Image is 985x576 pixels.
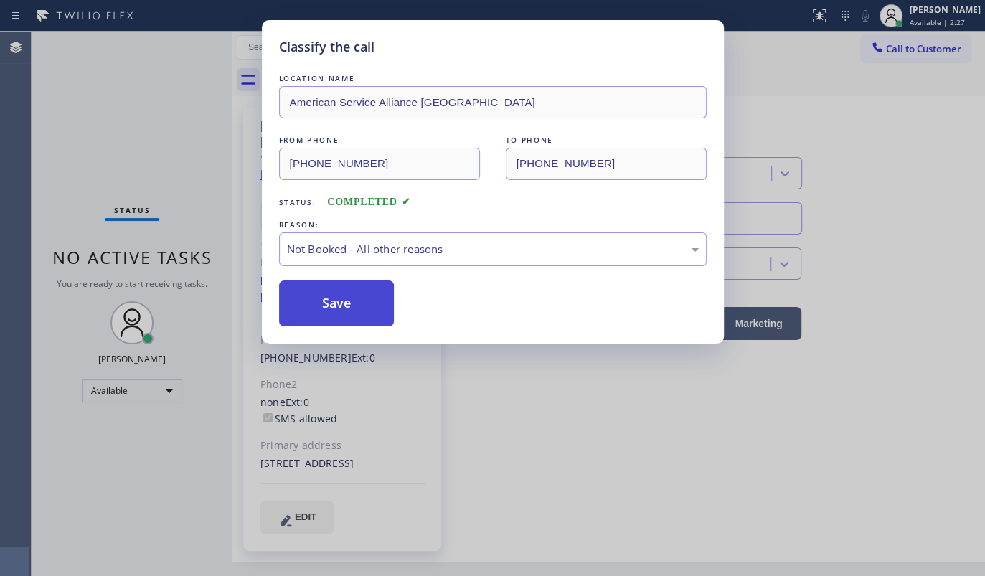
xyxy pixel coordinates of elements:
div: REASON: [279,217,707,232]
div: FROM PHONE [279,133,480,148]
input: To phone [506,148,707,180]
div: LOCATION NAME [279,71,707,86]
button: Save [279,280,395,326]
div: TO PHONE [506,133,707,148]
span: COMPLETED [327,197,410,207]
input: From phone [279,148,480,180]
h5: Classify the call [279,37,374,57]
div: Not Booked - All other reasons [287,241,699,258]
span: Status: [279,197,316,207]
